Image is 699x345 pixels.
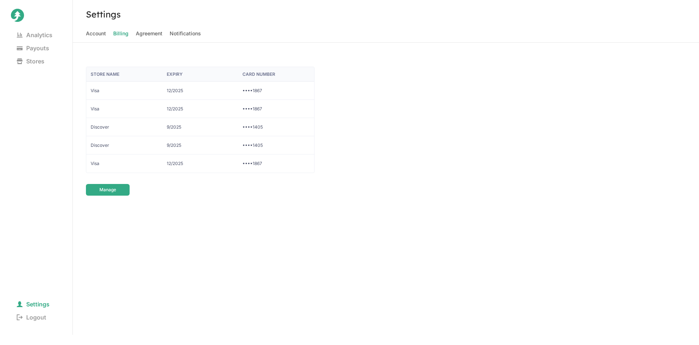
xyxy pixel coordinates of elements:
span: 12/2025 [167,88,234,94]
span: Visa [91,161,158,166]
span: Billing [113,28,129,39]
span: Discover [91,142,158,148]
div: Card Number [242,71,310,77]
h3: Settings [73,9,699,20]
span: 9/2025 [167,142,234,148]
span: Settings [11,299,55,309]
span: Discover [91,124,158,130]
span: Agreement [136,28,162,39]
span: Logout [11,312,52,322]
span: Payouts [11,43,55,53]
span: ••••1405 [242,142,310,148]
span: Account [86,28,106,39]
span: Analytics [11,30,58,40]
button: Manage [86,184,130,196]
span: ••••1867 [242,88,310,94]
span: 9/2025 [167,124,234,130]
span: 12/2025 [167,106,234,112]
div: Expiry [167,71,234,77]
span: ••••1405 [242,124,310,130]
span: ••••1867 [242,106,310,112]
span: ••••1867 [242,161,310,166]
div: Store Name [91,71,158,77]
span: Stores [11,56,50,66]
span: 12/2025 [167,161,234,166]
span: Notifications [170,28,201,39]
span: Visa [91,106,158,112]
span: Visa [91,88,158,94]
